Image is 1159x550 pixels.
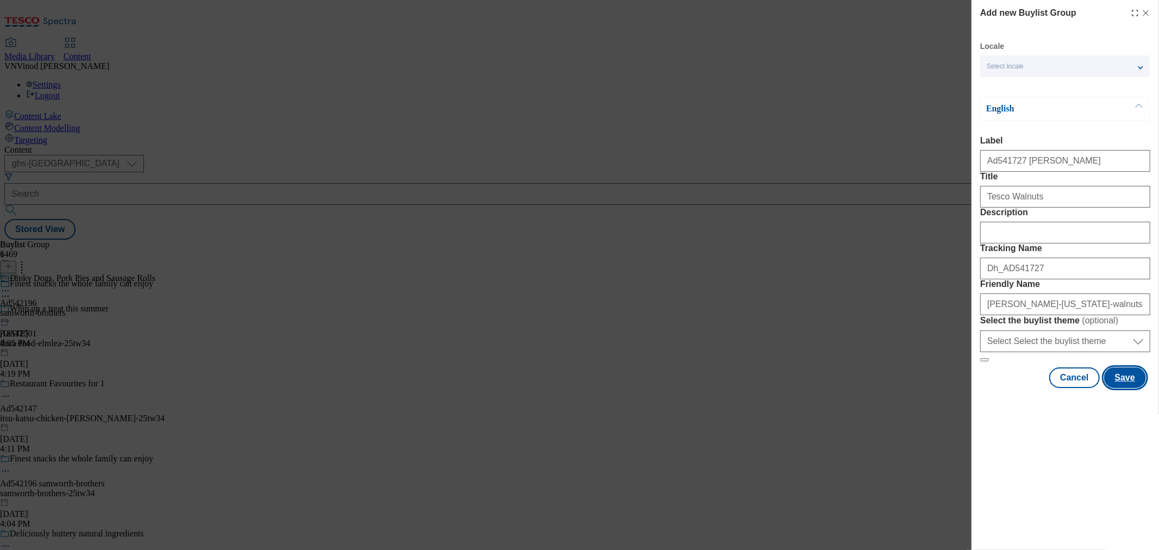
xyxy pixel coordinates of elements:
[980,208,1150,217] label: Description
[986,103,1100,114] p: English
[1104,367,1146,388] button: Save
[1049,367,1099,388] button: Cancel
[980,43,1004,49] label: Locale
[980,136,1150,146] label: Label
[980,55,1150,77] button: Select locale
[980,243,1150,253] label: Tracking Name
[980,315,1150,326] label: Select the buylist theme
[980,172,1150,182] label: Title
[1082,316,1119,325] span: ( optional )
[980,222,1150,243] input: Enter Description
[980,7,1076,20] h4: Add new Buylist Group
[980,293,1150,315] input: Enter Friendly Name
[987,62,1024,71] span: Select locale
[980,186,1150,208] input: Enter Title
[980,279,1150,289] label: Friendly Name
[980,150,1150,172] input: Enter Label
[980,258,1150,279] input: Enter Tracking Name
